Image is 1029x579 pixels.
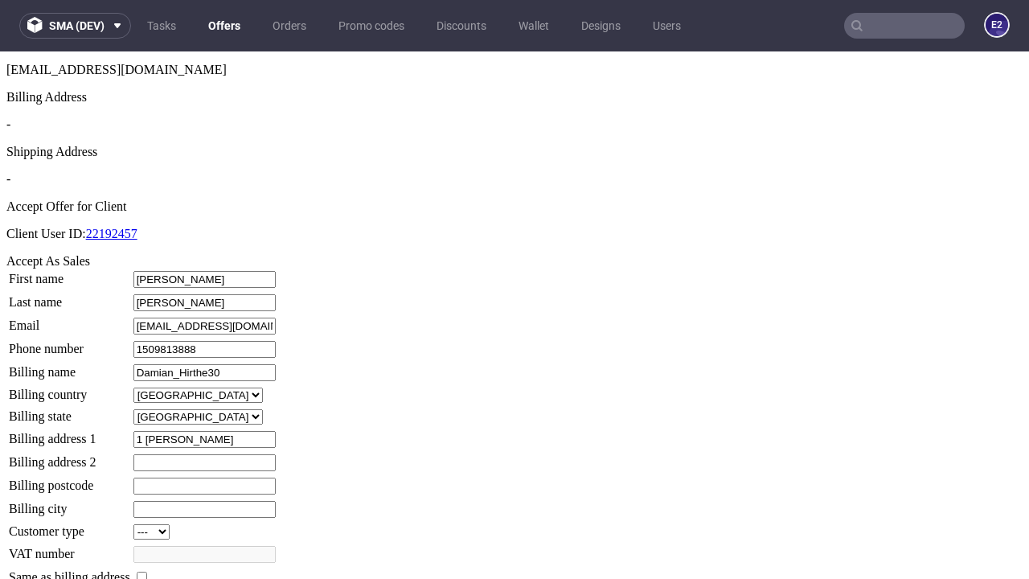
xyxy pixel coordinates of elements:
a: Tasks [137,13,186,39]
div: Shipping Address [6,93,1023,108]
td: Phone number [8,289,131,307]
span: - [6,121,10,134]
div: Billing Address [6,39,1023,53]
td: Customer type [8,472,131,489]
td: Billing address 1 [8,379,131,397]
a: Users [643,13,691,39]
a: Promo codes [329,13,414,39]
a: Designs [572,13,630,39]
button: sma (dev) [19,13,131,39]
td: VAT number [8,494,131,512]
figcaption: e2 [986,14,1008,36]
td: Billing postcode [8,425,131,444]
td: Email [8,265,131,284]
div: Accept As Sales [6,203,1023,217]
div: Accept Offer for Client [6,148,1023,162]
td: Billing name [8,312,131,331]
a: Wallet [509,13,559,39]
td: Billing address 2 [8,402,131,421]
p: Client User ID: [6,175,1023,190]
span: - [6,66,10,80]
td: First name [8,219,131,237]
a: Offers [199,13,250,39]
td: Billing state [8,357,131,374]
a: 22192457 [86,175,137,189]
td: Last name [8,242,131,261]
td: Billing country [8,335,131,352]
span: sma (dev) [49,20,105,31]
td: Same as billing address [8,517,131,535]
a: Discounts [427,13,496,39]
span: [EMAIL_ADDRESS][DOMAIN_NAME] [6,11,227,25]
td: Billing city [8,449,131,467]
a: Orders [263,13,316,39]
